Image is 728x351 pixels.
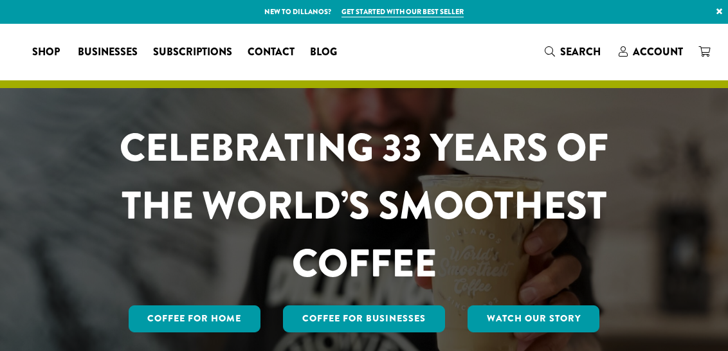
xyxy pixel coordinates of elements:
a: Coffee For Businesses [283,305,445,332]
h1: CELEBRATING 33 YEARS OF THE WORLD’S SMOOTHEST COFFEE [98,119,630,292]
a: Search [537,41,611,62]
span: Shop [32,44,60,60]
a: Get started with our best seller [341,6,464,17]
span: Search [560,44,601,59]
span: Businesses [78,44,138,60]
a: Coffee for Home [129,305,261,332]
a: Shop [24,42,70,62]
a: Watch Our Story [468,305,600,332]
span: Contact [248,44,295,60]
span: Account [633,44,683,59]
span: Subscriptions [153,44,232,60]
span: Blog [310,44,337,60]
